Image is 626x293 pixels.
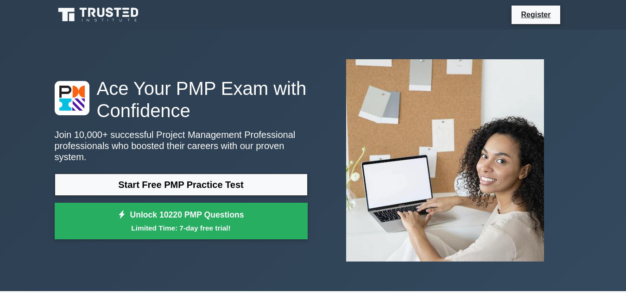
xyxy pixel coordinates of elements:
[55,129,308,162] p: Join 10,000+ successful Project Management Professional professionals who boosted their careers w...
[66,223,296,233] small: Limited Time: 7-day free trial!
[55,174,308,196] a: Start Free PMP Practice Test
[55,203,308,240] a: Unlock 10220 PMP QuestionsLimited Time: 7-day free trial!
[55,77,308,122] h1: Ace Your PMP Exam with Confidence
[515,9,556,20] a: Register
